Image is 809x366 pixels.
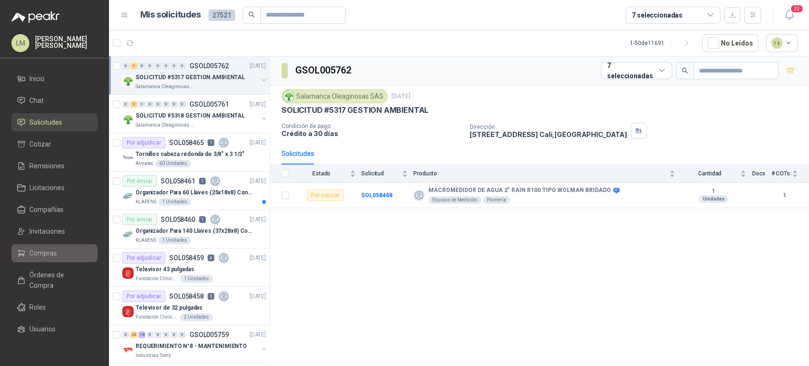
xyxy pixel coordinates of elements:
[771,170,790,177] span: # COTs
[122,63,129,69] div: 0
[295,165,361,183] th: Estado
[158,198,191,206] div: 1 Unidades
[161,216,195,223] p: SOL058460
[179,101,186,108] div: 0
[766,34,798,52] button: 14
[138,331,145,338] div: 18
[179,63,186,69] div: 0
[391,92,410,101] p: [DATE]
[702,34,758,52] button: No Leídos
[250,254,266,263] p: [DATE]
[282,129,462,137] p: Crédito a 30 días
[136,198,156,206] p: KLARENS
[136,237,156,244] p: KLARENS
[250,215,266,224] p: [DATE]
[208,255,214,261] p: 4
[282,123,462,129] p: Condición de pago
[122,99,268,129] a: 0 2 0 0 0 0 0 0 GSOL005761[DATE] Company LogoSOLICITUD #5318 GESTION AMBIENTALSalamanca Oleaginos...
[158,237,191,244] div: 1 Unidades
[295,63,353,78] h3: GSOL005762
[250,177,266,186] p: [DATE]
[138,63,145,69] div: 0
[122,344,134,356] img: Company Logo
[29,117,62,128] span: Solicitudes
[11,34,29,52] div: LM
[163,331,170,338] div: 0
[140,8,201,22] h1: Mis solicitudes
[171,101,178,108] div: 0
[413,165,681,183] th: Producto
[136,227,254,236] p: Organizador Para 140 Llaves (37x28x8) Con Cerradura
[630,36,695,51] div: 1 - 50 de 11691
[155,101,162,108] div: 0
[122,229,134,240] img: Company Logo
[122,331,129,338] div: 0
[11,320,98,338] a: Usuarios
[122,75,134,87] img: Company Logo
[11,222,98,240] a: Invitaciones
[250,100,266,109] p: [DATE]
[771,191,798,200] b: 1
[109,210,270,248] a: Por enviarSOL0584601[DATE] Company LogoOrganizador Para 140 Llaves (37x28x8) Con CerraduraKLARENS...
[11,113,98,131] a: Solicitudes
[136,303,202,312] p: Televisor de 32 pulgadas
[29,270,89,291] span: Órdenes de Compra
[307,190,344,201] div: Por cotizar
[209,9,235,21] span: 27521
[29,226,65,237] span: Invitaciones
[122,252,165,264] div: Por adjudicar
[29,302,46,312] span: Roles
[428,187,611,194] b: MACROMEDIDOR DE AGUA 2" RAIN R100 TIPO WOLMAN BRIDADO
[130,63,137,69] div: 1
[607,60,655,81] div: 7 seleccionadas
[122,114,134,125] img: Company Logo
[11,244,98,262] a: Compras
[483,196,510,204] div: Plomería
[208,139,214,146] p: 1
[161,178,195,184] p: SOL058461
[248,11,255,18] span: search
[470,130,627,138] p: [STREET_ADDRESS] Cali , [GEOGRAPHIC_DATA]
[11,135,98,153] a: Cotizar
[146,63,154,69] div: 0
[250,292,266,301] p: [DATE]
[155,160,191,167] div: 60 Unidades
[169,139,204,146] p: SOL058465
[136,121,195,129] p: Salamanca Oleaginosas SAS
[11,266,98,294] a: Órdenes de Compra
[29,204,64,215] span: Compañías
[122,101,129,108] div: 0
[122,175,157,187] div: Por enviar
[781,7,798,24] button: 22
[180,275,213,283] div: 1 Unidades
[699,195,728,203] div: Unidades
[295,170,348,177] span: Estado
[136,83,195,91] p: Salamanca Oleaginosas SAS
[29,73,45,84] span: Inicio
[282,89,388,103] div: Salamanca Oleaginosas SAS
[146,101,154,108] div: 0
[136,73,245,82] p: SOLICITUD #5317 GESTION AMBIENTAL
[109,133,270,172] a: Por adjudicarSOL0584651[DATE] Company LogoTornillos cabeza redonda de 3/8" x 3 1/2"Almatec60 Unid...
[361,192,392,199] a: SOL058468
[29,161,64,171] span: Remisiones
[136,352,171,359] p: Industrias Tomy
[109,172,270,210] a: Por enviarSOL0584611[DATE] Company LogoOrganizador Para 60 Llaves (25x18x8) Con CerraduraKLARENS1...
[11,157,98,175] a: Remisiones
[122,329,268,359] a: 0 23 18 0 0 0 0 0 GSOL005759[DATE] Company LogoREQUERIMIENTO N°8 - MANTENIMIENTOIndustrias Tomy
[682,67,688,74] span: search
[11,179,98,197] a: Licitaciones
[190,101,229,108] p: GSOL005761
[29,183,64,193] span: Licitaciones
[11,11,60,23] img: Logo peakr
[470,124,627,130] p: Dirección
[130,331,137,338] div: 23
[190,63,229,69] p: GSOL005762
[136,160,154,167] p: Almatec
[190,331,229,338] p: GSOL005759
[136,342,247,351] p: REQUERIMIENTO N°8 - MANTENIMIENTO
[199,178,206,184] p: 1
[11,201,98,219] a: Compañías
[122,214,157,225] div: Por enviar
[122,137,165,148] div: Por adjudicar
